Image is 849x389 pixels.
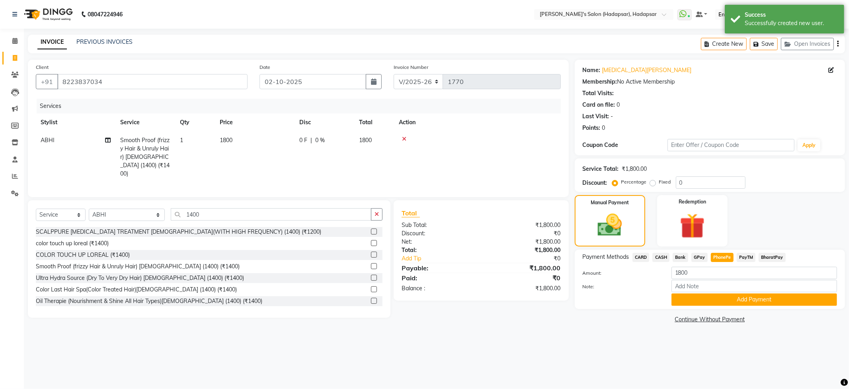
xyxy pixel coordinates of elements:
[745,19,838,27] div: Successfully created new user.
[583,78,837,86] div: No Active Membership
[180,137,183,144] span: 1
[481,221,567,229] div: ₹1,800.00
[36,285,237,294] div: Color Last Hair Spa(Color Treated Hair)[DEMOGRAPHIC_DATA] (1400) (₹1400)
[583,112,609,121] div: Last Visit:
[481,263,567,273] div: ₹1,800.00
[632,253,650,262] span: CARD
[671,267,837,279] input: Amount
[583,89,614,98] div: Total Visits:
[750,38,778,50] button: Save
[171,208,371,221] input: Search or Scan
[20,3,75,25] img: logo
[175,113,215,131] th: Qty
[394,113,561,131] th: Action
[602,66,692,74] a: [MEDICAL_DATA][PERSON_NAME]
[215,113,295,131] th: Price
[396,246,481,254] div: Total:
[260,64,270,71] label: Date
[652,253,669,262] span: CASH
[711,253,734,262] span: PhonePe
[576,315,843,324] a: Continue Without Payment
[396,238,481,246] div: Net:
[481,284,567,293] div: ₹1,800.00
[679,198,706,205] label: Redemption
[781,38,834,50] button: Open Invoices
[621,178,647,186] label: Percentage
[36,239,109,248] div: color touch up loreal (₹1400)
[602,124,605,132] div: 0
[672,210,713,242] img: _gift.svg
[673,253,688,262] span: Bank
[220,137,232,144] span: 1800
[583,124,601,132] div: Points:
[394,64,428,71] label: Invoice Number
[481,273,567,283] div: ₹0
[577,270,666,277] label: Amount:
[396,254,496,263] a: Add Tip
[737,253,756,262] span: PayTM
[36,64,49,71] label: Client
[36,251,130,259] div: COLOR TOUCH UP LOREAL (₹1400)
[88,3,123,25] b: 08047224946
[496,254,567,263] div: ₹0
[583,66,601,74] div: Name:
[583,141,667,149] div: Coupon Code
[37,99,567,113] div: Services
[396,284,481,293] div: Balance :
[759,253,786,262] span: BharatPay
[115,113,175,131] th: Service
[667,139,795,151] input: Enter Offer / Coupon Code
[701,38,747,50] button: Create New
[76,38,133,45] a: PREVIOUS INVOICES
[583,78,617,86] div: Membership:
[396,229,481,238] div: Discount:
[396,221,481,229] div: Sub Total:
[310,136,312,145] span: |
[659,178,671,186] label: Fixed
[36,113,115,131] th: Stylist
[396,263,481,273] div: Payable:
[583,253,629,261] span: Payment Methods
[622,165,647,173] div: ₹1,800.00
[120,137,170,177] span: Smooth Proof (frizzy Hair & Unruly Hair) [DEMOGRAPHIC_DATA] (1400) (₹1400)
[354,113,394,131] th: Total
[37,35,67,49] a: INVOICE
[295,113,354,131] th: Disc
[41,137,55,144] span: ABHI
[402,209,420,217] span: Total
[481,246,567,254] div: ₹1,800.00
[611,112,613,121] div: -
[617,101,620,109] div: 0
[745,11,838,19] div: Success
[591,199,629,206] label: Manual Payment
[481,238,567,246] div: ₹1,800.00
[315,136,325,145] span: 0 %
[57,74,248,89] input: Search by Name/Mobile/Email/Code
[583,179,607,187] div: Discount:
[691,253,708,262] span: GPay
[36,74,58,89] button: +91
[671,280,837,292] input: Add Note
[36,297,262,305] div: Oil Therapie (Nourishment & Shine All Hair Types)[DEMOGRAPHIC_DATA] (1400) (₹1400)
[299,136,307,145] span: 0 F
[396,273,481,283] div: Paid:
[583,101,615,109] div: Card on file:
[583,165,619,173] div: Service Total:
[36,228,321,236] div: SCALPPURE [MEDICAL_DATA] TREATMENT [DEMOGRAPHIC_DATA](WITH HIGH FREQUENCY) (1400) (₹1200)
[36,262,240,271] div: Smooth Proof (frizzy Hair & Unruly Hair) [DEMOGRAPHIC_DATA] (1400) (₹1400)
[798,139,820,151] button: Apply
[671,293,837,306] button: Add Payment
[481,229,567,238] div: ₹0
[590,211,630,239] img: _cash.svg
[359,137,372,144] span: 1800
[577,283,666,290] label: Note:
[36,274,244,282] div: Ultra Hydra Source (Dry To Very Dry Hair) [DEMOGRAPHIC_DATA] (1400) (₹1400)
